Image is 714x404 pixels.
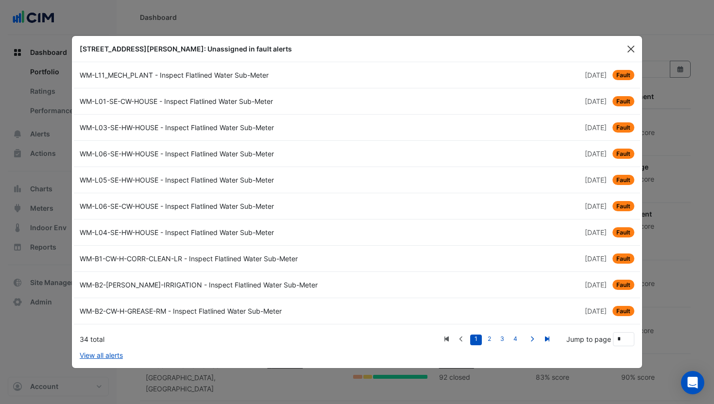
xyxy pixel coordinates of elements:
[585,281,607,289] span: Sat 13-Sep-2025 14:45 AEST
[612,149,634,159] span: Fault
[585,254,607,263] span: Tue 16-Sep-2025 14:45 AEST
[510,335,521,345] a: 4
[585,150,607,158] span: Thu 18-Sep-2025 09:30 AEST
[585,307,607,315] span: Wed 27-Aug-2025 12:00 AEST
[612,70,634,80] span: Fault
[612,96,634,106] span: Fault
[681,371,704,394] div: Open Intercom Messenger
[612,306,634,316] span: Fault
[624,42,638,56] button: Close
[585,228,607,236] span: Thu 18-Sep-2025 09:00 AEST
[585,123,607,132] span: Thu 18-Sep-2025 10:15 AEST
[496,335,508,345] a: 3
[74,306,357,316] div: WM-B2-CW-H-GREASE-RM - Inspect Flatlined Water Sub-Meter
[585,97,607,105] span: Sat 20-Sep-2025 13:30 AEST
[483,335,495,345] a: 2
[74,201,357,211] div: WM-L06-SE-CW-HOUSE - Inspect Flatlined Water Sub-Meter
[74,96,357,106] div: WM-L01-SE-CW-HOUSE - Inspect Flatlined Water Sub-Meter
[74,149,357,159] div: WM-L06-SE-HW-HOUSE - Inspect Flatlined Water Sub-Meter
[74,253,357,264] div: WM-B1-CW-H-CORR-CLEAN-LR - Inspect Flatlined Water Sub-Meter
[74,227,357,237] div: WM-L04-SE-HW-HOUSE - Inspect Flatlined Water Sub-Meter
[74,122,357,133] div: WM-L03-SE-HW-HOUSE - Inspect Flatlined Water Sub-Meter
[74,175,357,185] div: WM-L05-SE-HW-HOUSE - Inspect Flatlined Water Sub-Meter
[612,253,634,264] span: Fault
[585,202,607,210] span: Thu 18-Sep-2025 09:30 AEST
[470,335,482,345] a: 1
[612,122,634,133] span: Fault
[612,201,634,211] span: Fault
[585,71,607,79] span: Mon 22-Sep-2025 09:15 AEST
[80,350,123,360] a: View all alerts
[80,334,439,344] div: 34 total
[612,227,634,237] span: Fault
[566,334,611,344] label: Jump to page
[612,280,634,290] span: Fault
[80,45,292,53] b: [STREET_ADDRESS][PERSON_NAME]: Unassigned in fault alerts
[540,333,555,345] a: Last
[74,280,357,290] div: WM-B2-[PERSON_NAME]-IRRIGATION - Inspect Flatlined Water Sub-Meter
[525,333,540,345] a: Next
[585,176,607,184] span: Thu 18-Sep-2025 09:30 AEST
[74,70,357,80] div: WM-L11_MECH_PLANT - Inspect Flatlined Water Sub-Meter
[612,175,634,185] span: Fault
